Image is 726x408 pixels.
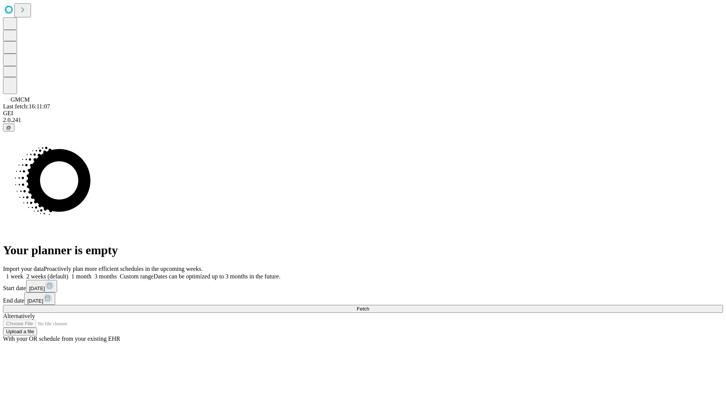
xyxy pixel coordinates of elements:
[27,298,43,304] span: [DATE]
[6,125,11,130] span: @
[26,273,68,280] span: 2 weeks (default)
[3,103,50,110] span: Last fetch: 16:11:07
[29,286,45,291] span: [DATE]
[44,266,203,272] span: Proactively plan more efficient schedules in the upcoming weeks.
[3,124,14,131] button: @
[3,243,723,257] h1: Your planner is empty
[6,273,23,280] span: 1 week
[154,273,280,280] span: Dates can be optimized up to 3 months in the future.
[71,273,92,280] span: 1 month
[3,335,120,342] span: With your OR schedule from your existing EHR
[3,292,723,305] div: End date
[3,266,44,272] span: Import your data
[24,292,55,305] button: [DATE]
[3,313,35,319] span: Alternatively
[120,273,154,280] span: Custom range
[95,273,117,280] span: 3 months
[3,280,723,292] div: Start date
[3,110,723,117] div: GEI
[357,306,369,312] span: Fetch
[3,305,723,313] button: Fetch
[3,117,723,124] div: 2.0.241
[26,280,57,292] button: [DATE]
[3,328,37,335] button: Upload a file
[11,96,30,103] span: GMCM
